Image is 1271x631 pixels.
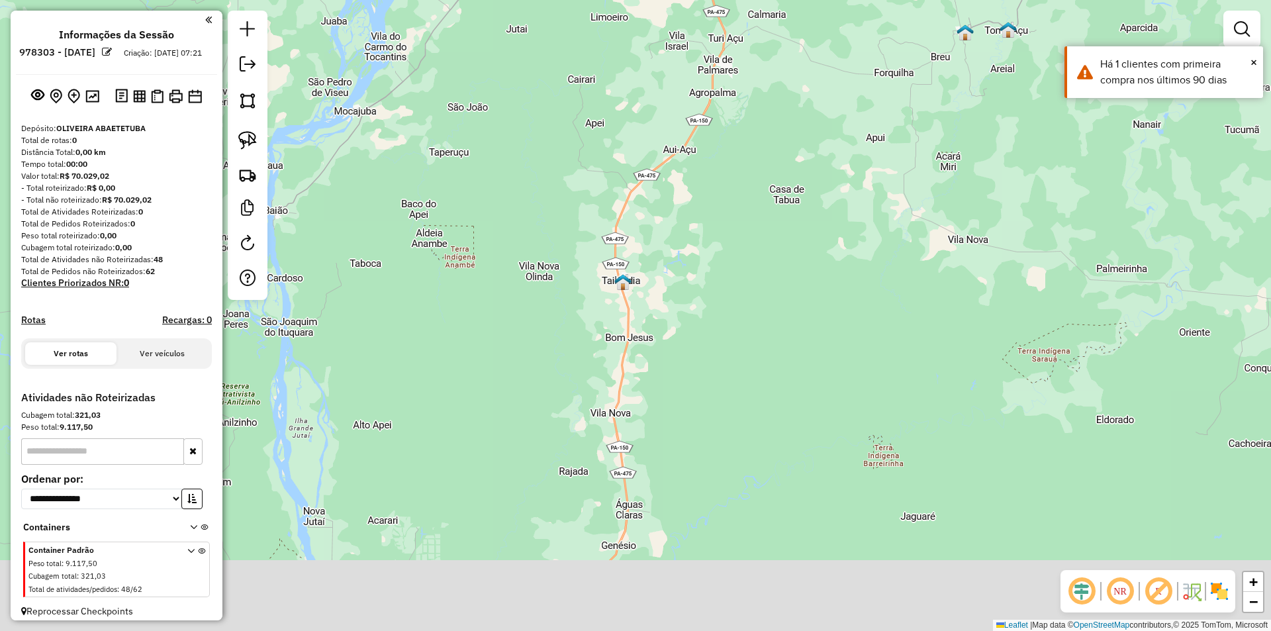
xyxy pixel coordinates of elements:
strong: 0,00 [100,230,117,240]
span: Ocultar NR [1104,575,1136,607]
a: Criar modelo [234,195,261,224]
h6: 978303 - [DATE] [19,46,95,58]
img: Selecionar atividades - laço [238,131,257,150]
button: Logs desbloquear sessão [113,86,130,107]
button: Visualizar relatório de Roteirização [130,87,148,105]
div: Total de Pedidos não Roteirizados: [21,266,212,277]
a: Zoom out [1243,592,1263,612]
strong: 0 [130,218,135,228]
span: × [1250,55,1257,70]
div: Map data © contributors,© 2025 TomTom, Microsoft [993,620,1271,631]
div: Cubagem total roteirizado: [21,242,212,254]
strong: R$ 70.029,02 [102,195,152,205]
span: Cubagem total [28,571,77,581]
img: Fluxo de ruas [1181,581,1202,602]
button: Close [1250,52,1257,72]
strong: 00:00 [66,159,87,169]
button: Disponibilidade de veículos [185,87,205,106]
span: − [1249,593,1258,610]
div: Total de Pedidos Roteirizados: [21,218,212,230]
span: | [1030,620,1032,630]
span: Ocultar deslocamento [1066,575,1098,607]
img: Criar rota [238,166,257,184]
a: Rotas [21,315,46,326]
strong: 48 [154,254,163,264]
span: Containers [23,520,173,534]
strong: R$ 0,00 [87,183,115,193]
div: Cubagem total: [21,409,212,421]
button: Exibir sessão original [28,85,47,107]
img: Exibir/Ocultar setores [1209,581,1230,602]
button: Adicionar Atividades [65,86,83,107]
h4: Recargas: 0 [162,315,212,326]
strong: 0,00 km [75,147,106,157]
button: Visualizar Romaneio [148,87,166,106]
a: Nova sessão e pesquisa [234,16,261,46]
img: Tailandia [614,273,632,291]
span: 48/62 [121,585,142,594]
a: Leaflet [996,620,1028,630]
div: - Total roteirizado: [21,182,212,194]
button: Otimizar todas as rotas [83,87,102,105]
span: Peso total [28,559,62,568]
a: Zoom in [1243,572,1263,592]
button: Ver veículos [117,342,208,365]
a: Exportar sessão [234,51,261,81]
strong: 9.117,50 [60,422,93,432]
em: Alterar nome da sessão [102,47,112,57]
span: 9.117,50 [66,559,97,568]
div: Depósito: [21,122,212,134]
span: 321,03 [81,571,106,581]
div: - Total não roteirizado: [21,194,212,206]
img: Selecionar atividades - polígono [238,91,257,110]
div: Valor total: [21,170,212,182]
strong: 0 [138,207,143,217]
div: Total de Atividades Roteirizadas: [21,206,212,218]
span: Total de atividades/pedidos [28,585,117,594]
a: Clique aqui para minimizar o painel [205,12,212,27]
div: Total de Atividades não Roteirizadas: [21,254,212,266]
span: : [117,585,119,594]
h4: Informações da Sessão [59,28,174,41]
div: Distância Total: [21,146,212,158]
strong: 0 [72,135,77,145]
img: Tome açu [1000,21,1017,38]
span: + [1249,573,1258,590]
span: : [62,559,64,568]
img: Quatro bocas [957,24,974,41]
button: Ver rotas [25,342,117,365]
div: Tempo total: [21,158,212,170]
strong: 0 [124,277,129,289]
button: Ordem crescente [181,489,203,509]
h4: Atividades não Roteirizadas [21,391,212,404]
strong: OLIVEIRA ABAETETUBA [56,123,146,133]
div: Há 1 clientes com primeira compra nos últimos 90 dias [1100,56,1253,88]
strong: 321,03 [75,410,101,420]
label: Ordenar por: [21,471,212,487]
strong: 0,00 [115,242,132,252]
a: Reroteirizar Sessão [234,230,261,260]
a: OpenStreetMap [1074,620,1130,630]
div: Peso total roteirizado: [21,230,212,242]
button: Centralizar mapa no depósito ou ponto de apoio [47,86,65,107]
span: Container Padrão [28,544,171,556]
a: Exibir filtros [1229,16,1255,42]
strong: 62 [146,266,155,276]
span: Reprocessar Checkpoints [21,605,133,617]
button: Imprimir Rotas [166,87,185,106]
a: Criar rota [233,160,262,189]
span: Exibir rótulo [1143,575,1174,607]
div: Total de rotas: [21,134,212,146]
div: Peso total: [21,421,212,433]
h4: Clientes Priorizados NR: [21,277,212,289]
strong: R$ 70.029,02 [60,171,109,181]
span: : [77,571,79,581]
div: Criação: [DATE] 07:21 [118,47,207,59]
